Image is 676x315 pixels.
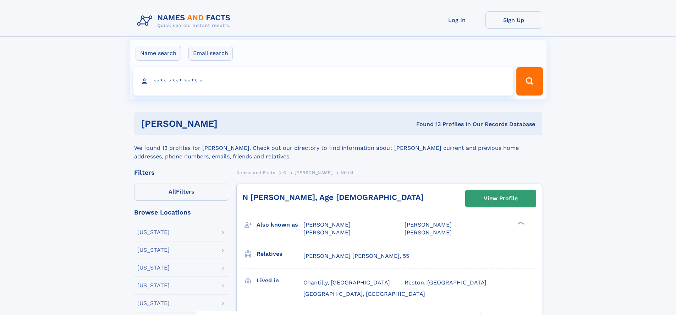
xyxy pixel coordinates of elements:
[283,170,287,175] span: G
[137,229,170,235] div: [US_STATE]
[341,170,354,175] span: Nikhil
[136,46,181,61] label: Name search
[516,67,543,96] button: Search Button
[137,283,170,288] div: [US_STATE]
[134,135,542,161] div: We found 13 profiles for [PERSON_NAME]. Check out our directory to find information about [PERSON...
[405,221,452,228] span: [PERSON_NAME]
[405,229,452,236] span: [PERSON_NAME]
[317,120,535,128] div: Found 13 Profiles In Our Records Database
[484,190,518,207] div: View Profile
[303,279,390,286] span: Chantilly, [GEOGRAPHIC_DATA]
[516,221,524,226] div: ❯
[303,229,351,236] span: [PERSON_NAME]
[283,168,287,177] a: G
[134,11,236,31] img: Logo Names and Facts
[295,170,332,175] span: [PERSON_NAME]
[236,168,275,177] a: Names and Facts
[134,169,229,176] div: Filters
[141,119,317,128] h1: [PERSON_NAME]
[303,290,425,297] span: [GEOGRAPHIC_DATA], [GEOGRAPHIC_DATA]
[169,188,176,195] span: All
[137,247,170,253] div: [US_STATE]
[257,248,303,260] h3: Relatives
[137,300,170,306] div: [US_STATE]
[405,279,487,286] span: Reston, [GEOGRAPHIC_DATA]
[485,11,542,29] a: Sign Up
[303,221,351,228] span: [PERSON_NAME]
[303,252,409,260] a: [PERSON_NAME] [PERSON_NAME], 55
[134,184,229,201] label: Filters
[134,209,229,216] div: Browse Locations
[295,168,332,177] a: [PERSON_NAME]
[242,193,424,202] a: N [PERSON_NAME], Age [DEMOGRAPHIC_DATA]
[429,11,485,29] a: Log In
[257,275,303,287] h3: Lived in
[137,265,170,271] div: [US_STATE]
[466,190,536,207] a: View Profile
[257,219,303,231] h3: Also known as
[133,67,513,96] input: search input
[188,46,233,61] label: Email search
